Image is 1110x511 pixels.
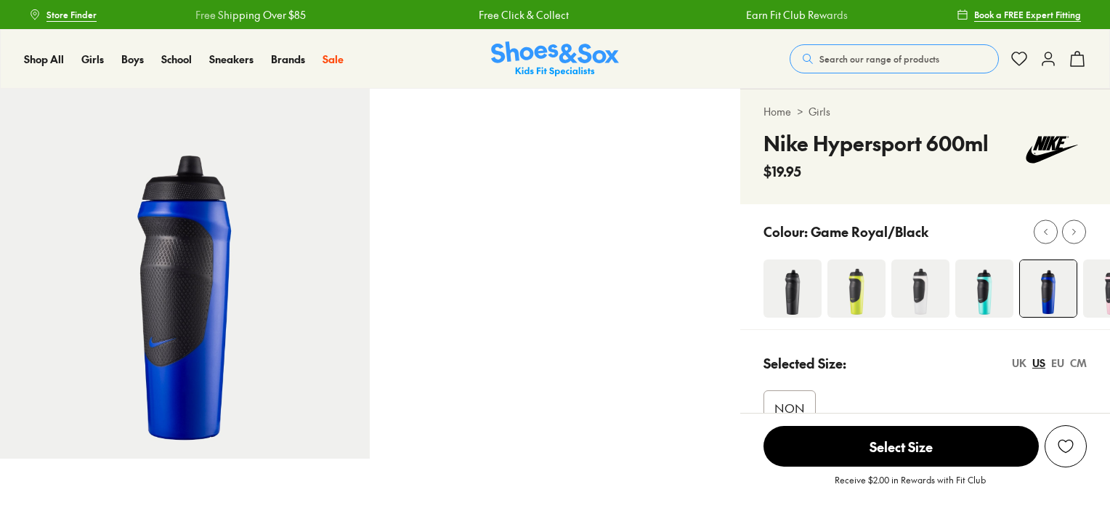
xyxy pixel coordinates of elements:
a: Sneakers [209,52,254,67]
p: Receive $2.00 in Rewards with Fit Club [835,473,986,499]
a: Book a FREE Expert Fitting [957,1,1081,28]
a: Sale [323,52,344,67]
div: UK [1012,355,1026,371]
span: $19.95 [763,161,801,181]
img: SNS_Logo_Responsive.svg [491,41,619,77]
img: 4-564358_1 [827,259,886,318]
p: Game Royal/Black [811,222,928,241]
a: Boys [121,52,144,67]
span: Brands [271,52,305,66]
span: Store Finder [46,8,97,21]
a: Free Shipping Over $85 [195,7,306,23]
span: Shop All [24,52,64,66]
p: Selected Size: [763,353,846,373]
a: School [161,52,192,67]
a: Earn Fit Club Rewards [746,7,848,23]
button: Search our range of products [790,44,999,73]
span: Sale [323,52,344,66]
a: Brands [271,52,305,67]
span: Boys [121,52,144,66]
img: 4-564359_1 [763,259,822,318]
div: CM [1070,355,1087,371]
span: School [161,52,192,66]
a: Girls [809,104,830,119]
a: Home [763,104,791,119]
span: Select Size [763,426,1039,467]
span: Girls [81,52,104,66]
a: Shoes & Sox [491,41,619,77]
span: Search our range of products [819,52,939,65]
span: NON [774,399,805,417]
div: EU [1051,355,1064,371]
button: Select Size [763,425,1039,467]
a: Girls [81,52,104,67]
img: 4-564357_1 [955,259,1013,318]
div: > [763,104,1087,119]
img: 4-564355_1 [891,259,949,318]
div: US [1032,355,1045,371]
img: 4-564354_1 [1020,260,1077,317]
span: Sneakers [209,52,254,66]
a: Store Finder [29,1,97,28]
span: Book a FREE Expert Fitting [974,8,1081,21]
button: Add to Wishlist [1045,425,1087,467]
a: Free Click & Collect [479,7,569,23]
img: Vendor logo [1017,128,1087,172]
a: Shop All [24,52,64,67]
h4: Nike Hypersport 600ml [763,128,989,158]
p: Colour: [763,222,808,241]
